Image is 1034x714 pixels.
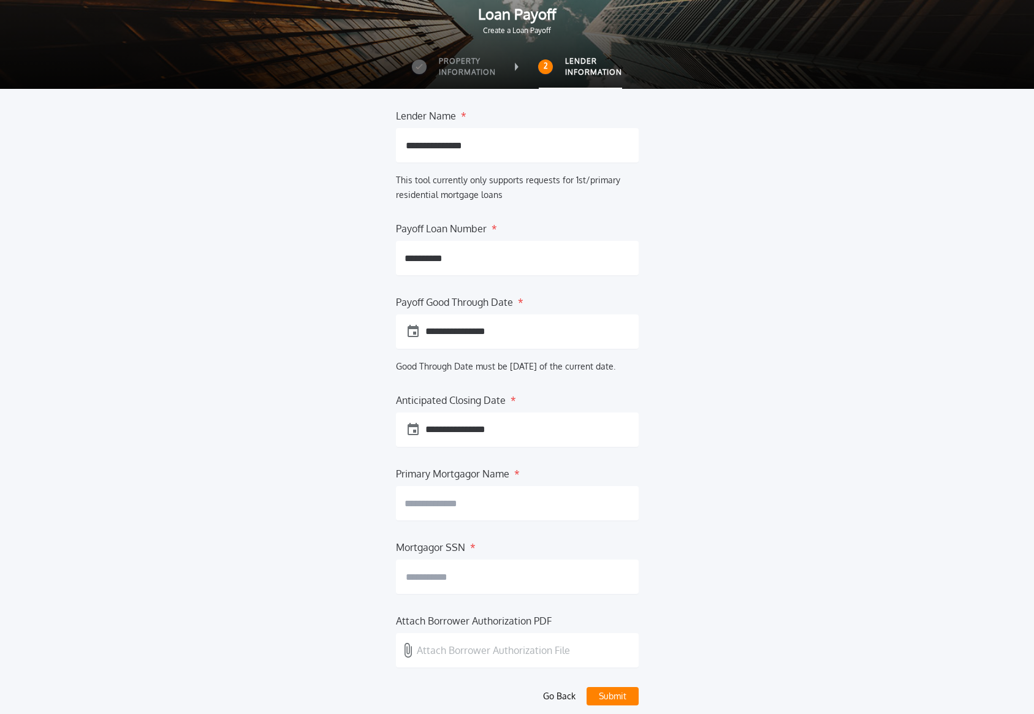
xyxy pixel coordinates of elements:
label: Primary Mortgagor Name [396,466,509,476]
button: Go Back [538,687,580,705]
label: Attach Borrower Authorization PDF [396,613,552,623]
span: Create a Loan Payoff [20,25,1014,36]
p: Attach Borrower Authorization File [417,643,570,658]
label: Anticipated Closing Date [396,393,506,403]
h2: 2 [544,61,548,71]
label: Lender Information [565,56,622,78]
button: Submit [587,687,639,705]
label: Property Information [439,56,496,78]
span: Loan Payoff [20,3,1014,25]
label: Good Through Date must be [DATE] of the current date. [396,361,615,371]
label: Lender Name [396,108,456,118]
label: Mortgagor SSN [396,540,465,550]
label: Payoff Good Through Date [396,295,513,305]
label: Payoff Loan Number [396,221,487,231]
label: This tool currently only supports requests for 1st/primary residential mortgage loans [396,175,620,200]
